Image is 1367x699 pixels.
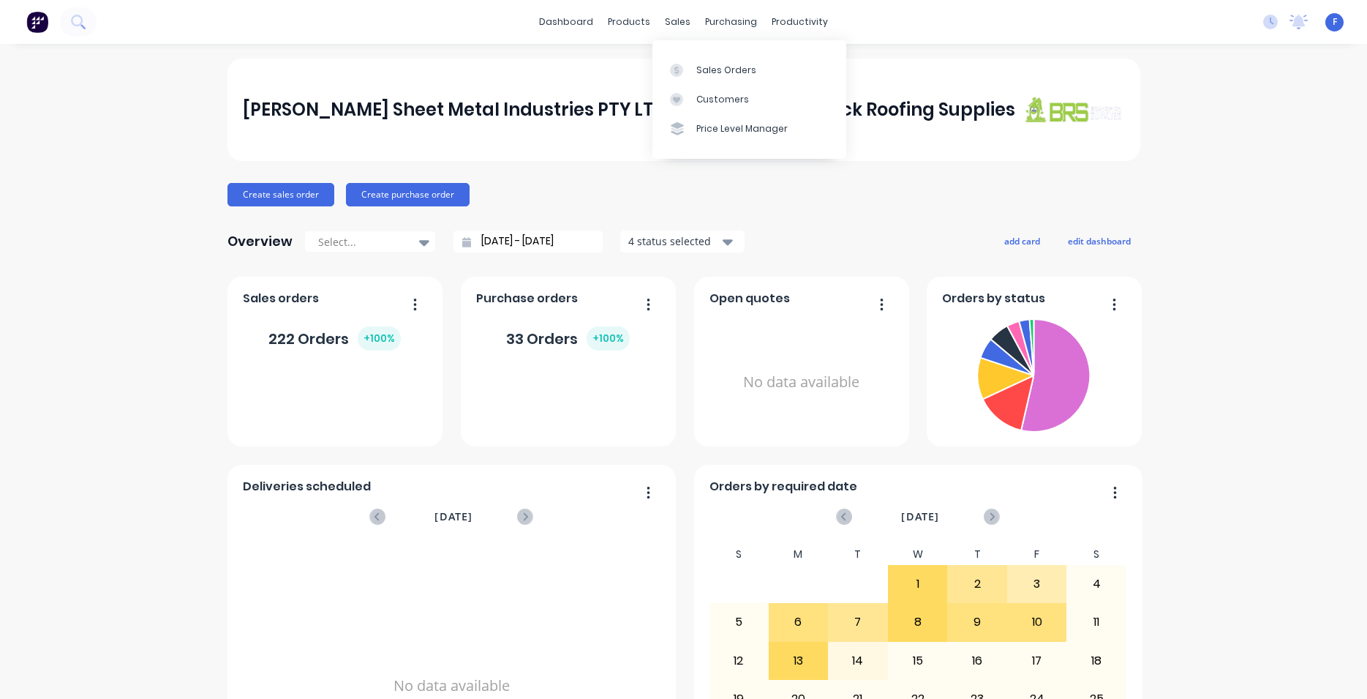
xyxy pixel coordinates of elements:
div: [PERSON_NAME] Sheet Metal Industries PTY LTD trading as Brunswick Roofing Supplies [243,95,1015,124]
div: sales [658,11,698,33]
button: edit dashboard [1058,231,1140,250]
div: 1 [889,566,947,602]
div: 16 [948,643,1006,679]
div: purchasing [698,11,764,33]
div: products [600,11,658,33]
div: 13 [769,643,828,679]
div: productivity [764,11,835,33]
div: 4 [1067,566,1126,602]
div: M [769,544,829,565]
div: 222 Orders [268,326,401,351]
div: W [888,544,948,565]
img: J A Sheet Metal Industries PTY LTD trading as Brunswick Roofing Supplies [1022,96,1124,123]
div: 17 [1008,643,1066,679]
span: Sales orders [243,290,319,307]
div: 11 [1067,604,1126,640]
div: 12 [709,643,768,679]
div: 14 [829,643,887,679]
a: Customers [652,85,846,114]
span: [DATE] [901,509,939,525]
div: Overview [227,227,293,256]
div: Customers [696,93,749,106]
span: Orders by required date [709,478,857,496]
div: Price Level Manager [696,122,788,135]
div: S [709,544,769,565]
div: 9 [948,604,1006,640]
span: Purchase orders [476,290,578,307]
div: 3 [1008,566,1066,602]
button: Create purchase order [346,183,470,206]
span: [DATE] [434,509,472,525]
div: F [1007,544,1067,565]
a: Price Level Manager [652,114,846,143]
span: F [1333,15,1337,29]
button: 4 status selected [620,231,745,253]
div: + 100 % [587,326,630,351]
div: 10 [1008,604,1066,640]
div: No data available [709,313,893,452]
div: T [828,544,888,565]
div: 15 [889,643,947,679]
a: Sales Orders [652,55,846,84]
div: T [947,544,1007,565]
div: 18 [1067,643,1126,679]
button: add card [995,231,1050,250]
div: 5 [709,604,768,640]
span: Open quotes [709,290,790,307]
div: 8 [889,604,947,640]
div: S [1066,544,1126,565]
img: Factory [26,11,48,33]
button: Create sales order [227,183,334,206]
div: 33 Orders [506,326,630,351]
div: + 100 % [358,326,401,351]
div: 7 [829,604,887,640]
div: 2 [948,566,1006,602]
div: Sales Orders [696,64,756,77]
span: Orders by status [942,290,1045,307]
div: 4 status selected [628,233,720,249]
div: 6 [769,604,828,640]
a: dashboard [532,11,600,33]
